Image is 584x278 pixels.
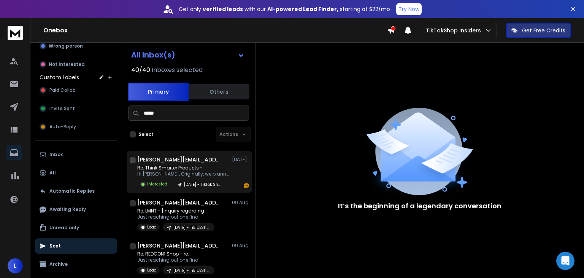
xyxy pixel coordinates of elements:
[173,268,210,273] p: [DATE] - TikTokShopInsiders - B2B - New Leads
[49,105,75,112] span: Invite Sent
[35,83,117,98] button: Paid Collab
[35,57,117,72] button: Not Interested
[137,257,214,263] p: Just reaching out one final
[137,208,214,214] p: Re: LMNT - [Inquiry regarding
[179,5,390,13] p: Get only with our starting at $22/mo
[35,165,117,181] button: All
[396,3,422,15] button: Try Now
[522,27,565,34] p: Get Free Credits
[8,258,23,273] button: L
[35,184,117,199] button: Automatic Replies
[173,225,210,230] p: [DATE] - TikTokShopInsiders - B2B - New Leads
[137,214,214,220] p: Just reaching out one final
[35,119,117,134] button: Auto-Reply
[137,171,229,177] p: Hi [PERSON_NAME], Originally, we planned to
[49,261,68,267] p: Archive
[267,5,338,13] strong: AI-powered Lead Finder,
[137,242,221,249] h1: [PERSON_NAME][EMAIL_ADDRESS][DOMAIN_NAME]
[147,224,157,230] p: Lead
[189,83,249,100] button: Others
[139,131,154,137] label: Select
[128,83,189,101] button: Primary
[137,251,214,257] p: Re: REDCON1 Shop - re:
[49,87,76,93] span: Paid Collab
[35,220,117,235] button: Unread only
[147,267,157,273] p: Lead
[152,66,203,75] h3: Inboxes selected
[49,124,76,130] span: Auto-Reply
[398,5,419,13] p: Try Now
[131,51,175,59] h1: All Inbox(s)
[49,43,83,49] p: Wrong person
[125,47,251,62] button: All Inbox(s)
[49,61,85,67] p: Not Interested
[40,73,79,81] h3: Custom Labels
[131,66,150,75] span: 40 / 40
[232,157,249,163] p: [DATE]
[338,201,501,211] p: It’s the beginning of a legendary conversation
[137,165,229,171] p: Re: Think Smarter Products -
[35,101,117,116] button: Invite Sent
[137,199,221,206] h1: [PERSON_NAME][EMAIL_ADDRESS][DOMAIN_NAME]
[556,252,574,270] div: Open Intercom Messenger
[49,206,86,212] p: Awaiting Reply
[49,225,79,231] p: Unread only
[184,182,221,187] p: [DATE] - TikTok Shop Insiders - B2B - Beauty Leads
[35,202,117,217] button: Awaiting Reply
[8,26,23,40] img: logo
[49,170,56,176] p: All
[49,243,61,249] p: Sent
[35,257,117,272] button: Archive
[147,181,167,187] p: Interested
[49,188,95,194] p: Automatic Replies
[35,238,117,254] button: Sent
[232,200,249,206] p: 09 Aug
[232,243,249,249] p: 09 Aug
[137,156,221,163] h1: [PERSON_NAME][EMAIL_ADDRESS][DOMAIN_NAME]
[49,152,63,158] p: Inbox
[43,26,387,35] h1: Onebox
[203,5,243,13] strong: verified leads
[506,23,571,38] button: Get Free Credits
[35,147,117,162] button: Inbox
[35,38,117,54] button: Wrong person
[426,27,484,34] p: TikTokShop Insiders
